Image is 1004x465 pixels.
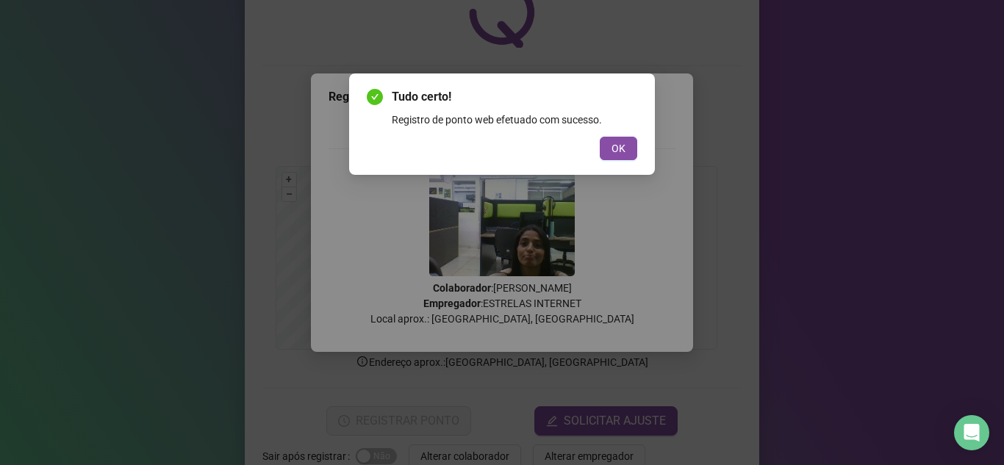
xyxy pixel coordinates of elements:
div: Registro de ponto web efetuado com sucesso. [392,112,637,128]
button: OK [600,137,637,160]
span: Tudo certo! [392,88,637,106]
div: Open Intercom Messenger [954,415,989,450]
span: check-circle [367,89,383,105]
span: OK [612,140,625,156]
